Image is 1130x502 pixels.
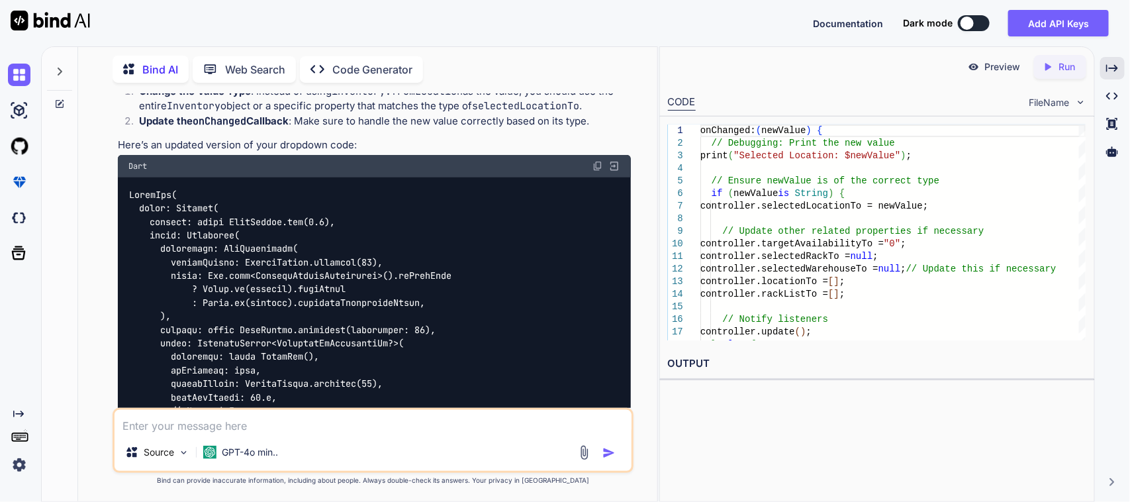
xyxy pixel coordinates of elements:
span: "Selected Location: $newValue" [733,150,900,161]
div: 13 [668,276,683,288]
span: ; [839,289,845,299]
button: Add API Keys [1008,10,1109,36]
span: ; [839,276,845,287]
div: 2 [668,137,683,150]
span: ; [900,264,906,274]
div: CODE [668,95,696,111]
span: // Update other related properties if necessary [722,226,984,236]
span: ; [906,150,912,161]
img: Pick Models [178,447,189,458]
span: [ [828,289,833,299]
div: 12 [668,263,683,276]
img: chat [8,64,30,86]
img: settings [8,454,30,476]
img: darkCloudIdeIcon [8,207,30,229]
span: ) [806,125,811,136]
div: 15 [668,301,683,313]
img: GPT-4o mini [203,446,216,459]
div: 11 [668,250,683,263]
div: 7 [668,200,683,213]
span: onChanged: [700,125,756,136]
p: Web Search [225,62,285,77]
span: ( [795,326,800,337]
span: ( [728,188,733,199]
p: : Make sure to handle the new value correctly based on its type. [139,114,632,129]
div: 4 [668,162,683,175]
span: controller.locationTo = [700,276,828,287]
code: inventory.fromLocation [332,85,463,98]
span: is [778,188,789,199]
span: null [878,264,901,274]
img: icon [602,446,616,460]
span: FileName [1029,96,1070,109]
span: ) [900,150,906,161]
div: 1 [668,125,683,137]
strong: Update the Callback [139,115,289,127]
span: newValue [733,188,778,199]
span: newValue [761,125,806,136]
span: Documentation [813,18,883,29]
img: Bind AI [11,11,90,30]
h2: OUTPUT [660,348,1094,379]
p: Code Generator [332,62,412,77]
span: controller.rackListTo = [700,289,828,299]
span: String [795,188,828,199]
img: Open in Browser [608,160,620,172]
span: Dark mode [903,17,953,30]
p: Run [1059,60,1076,74]
span: ; [806,326,811,337]
span: ] [833,276,839,287]
code: onChanged [193,115,246,128]
div: 10 [668,238,683,250]
span: ] [833,289,839,299]
span: null [851,251,873,262]
span: ) [800,326,806,337]
span: [ [828,276,833,287]
span: controller.update [700,326,795,337]
img: premium [8,171,30,193]
p: Here’s an updated version of your dropdown code: [118,138,632,153]
div: 17 [668,326,683,338]
code: Inventory [167,99,220,113]
span: ; [872,251,878,262]
span: // Debugging: Print the new value [712,138,895,148]
span: ) [828,188,833,199]
span: // Ensure newValue is of the correct type [712,176,939,186]
div: 6 [668,187,683,200]
img: ai-studio [8,99,30,122]
p: Bind can provide inaccurate information, including about people. Always double-check its answers.... [113,476,634,485]
span: ; [900,238,906,249]
span: controller.targetAvailabilityTo = [700,238,884,249]
img: copy [592,161,603,172]
span: ( [756,125,761,136]
span: { [839,188,845,199]
div: 9 [668,225,683,238]
p: GPT-4o min.. [222,446,278,459]
div: 3 [668,150,683,162]
img: preview [968,61,980,73]
div: 18 [668,338,683,351]
p: : Instead of using as the value, you should use the entire object or a specific property that mat... [139,84,632,114]
button: Documentation [813,17,883,30]
div: 16 [668,313,683,326]
span: controller.selectedRackTo = [700,251,851,262]
span: { [750,339,755,350]
code: selectedLocationTo [472,99,579,113]
div: 5 [668,175,683,187]
span: // Notify listeners [722,314,828,325]
img: chevron down [1075,97,1086,108]
span: "0" [884,238,900,249]
span: else [722,339,745,350]
span: controller.selectedLocationTo = newValue; [700,201,928,211]
span: { [817,125,822,136]
span: controller.selectedWarehouseTo = [700,264,878,274]
img: attachment [577,445,592,460]
span: } [712,339,717,350]
p: Preview [985,60,1021,74]
span: if [712,188,723,199]
p: Bind AI [142,62,178,77]
div: 14 [668,288,683,301]
img: githubLight [8,135,30,158]
div: 8 [668,213,683,225]
span: print [700,150,728,161]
